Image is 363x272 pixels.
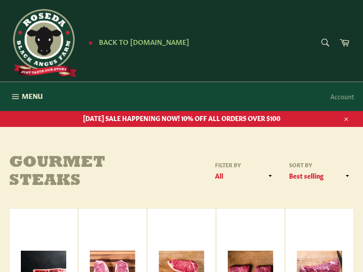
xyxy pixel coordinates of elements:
[286,161,354,169] label: Sort by
[9,154,181,190] h1: Gourmet Steaks
[212,161,277,169] label: Filter by
[99,37,189,46] span: Back to [DOMAIN_NAME]
[83,39,189,46] a: ★ Back to [DOMAIN_NAME]
[88,39,93,46] span: ★
[22,91,43,101] span: Menu
[9,9,77,77] img: Roseda Beef
[326,83,358,110] a: Account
